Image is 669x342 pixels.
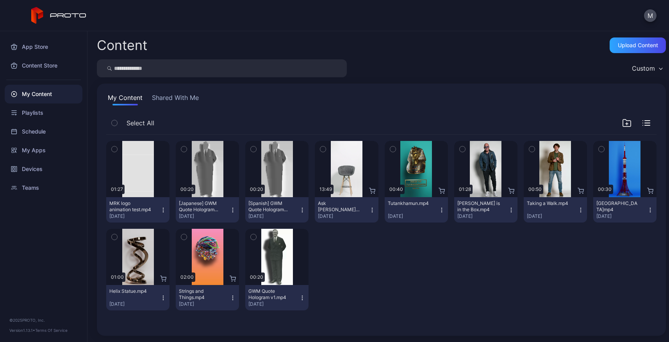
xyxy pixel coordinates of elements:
[127,118,154,128] span: Select All
[150,93,200,105] button: Shared With Me
[106,285,169,310] button: Helix Statue.mp4[DATE]
[632,64,655,72] div: Custom
[179,213,230,219] div: [DATE]
[644,9,657,22] button: M
[179,288,222,301] div: Strings and Things.mp4
[318,213,369,219] div: [DATE]
[5,103,82,122] a: Playlists
[385,197,448,223] button: Tutankhamun.mp4[DATE]
[35,328,68,333] a: Terms Of Service
[315,197,378,223] button: Ask [PERSON_NAME] Anything.mp4[DATE]
[318,200,361,213] div: Ask Tim Draper Anything.mp4
[106,197,169,223] button: MRK logo animation test.mp4[DATE]
[454,197,517,223] button: [PERSON_NAME] is in the Box.mp4[DATE]
[179,301,230,307] div: [DATE]
[176,285,239,310] button: Strings and Things.mp4[DATE]
[388,213,439,219] div: [DATE]
[593,197,657,223] button: [GEOGRAPHIC_DATA]mp4[DATE]
[109,288,152,294] div: Helix Statue.mp4
[5,160,82,178] a: Devices
[248,213,299,219] div: [DATE]
[176,197,239,223] button: [Japanese] GWM Quote Hologram v1.mp4[DATE]
[9,317,78,323] div: © 2025 PROTO, Inc.
[97,39,147,52] div: Content
[109,301,160,307] div: [DATE]
[596,200,639,213] div: Tokyo Tower.mp4
[5,85,82,103] a: My Content
[109,213,160,219] div: [DATE]
[109,200,152,213] div: MRK logo animation test.mp4
[457,200,500,213] div: Howie Mandel is in the Box.mp4
[628,59,666,77] button: Custom
[106,93,144,105] button: My Content
[388,200,431,207] div: Tutankhamun.mp4
[527,213,578,219] div: [DATE]
[524,197,587,223] button: Taking a Walk.mp4[DATE]
[245,285,309,310] button: GWM Quote Hologram v1.mp4[DATE]
[527,200,570,207] div: Taking a Walk.mp4
[610,37,666,53] button: Upload Content
[5,122,82,141] a: Schedule
[5,37,82,56] a: App Store
[5,178,82,197] a: Teams
[9,328,35,333] span: Version 1.13.1 •
[618,42,658,48] div: Upload Content
[248,301,299,307] div: [DATE]
[248,200,291,213] div: [Spanish] GWM Quote Hologram v1.mp4
[245,197,309,223] button: [Spanish] GWM Quote Hologram v1.mp4[DATE]
[248,288,291,301] div: GWM Quote Hologram v1.mp4
[596,213,647,219] div: [DATE]
[5,56,82,75] a: Content Store
[457,213,508,219] div: [DATE]
[179,200,222,213] div: [Japanese] GWM Quote Hologram v1.mp4
[5,141,82,160] a: My Apps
